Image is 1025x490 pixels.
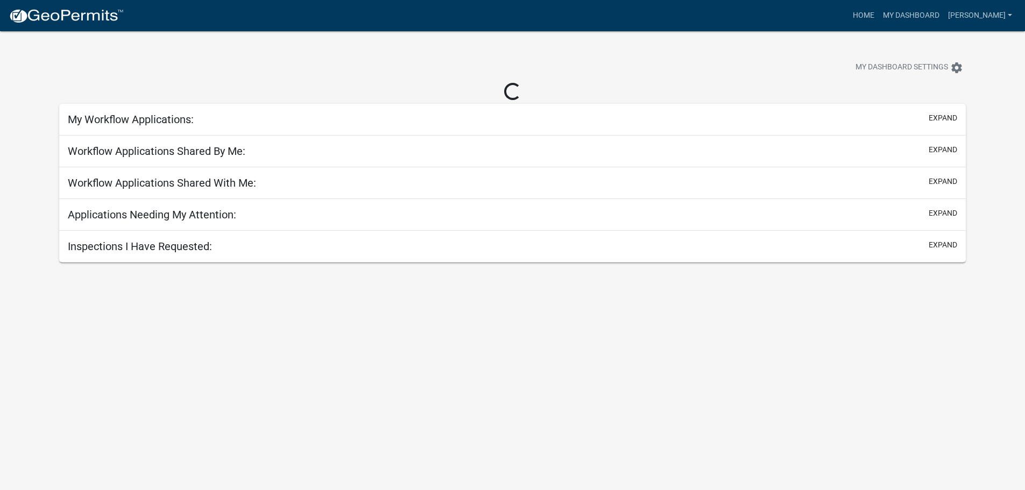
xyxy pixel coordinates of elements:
[68,208,236,221] h5: Applications Needing My Attention:
[847,57,972,78] button: My Dashboard Settingssettings
[849,5,879,26] a: Home
[856,61,948,74] span: My Dashboard Settings
[879,5,944,26] a: My Dashboard
[929,208,957,219] button: expand
[68,145,245,158] h5: Workflow Applications Shared By Me:
[68,176,256,189] h5: Workflow Applications Shared With Me:
[929,239,957,251] button: expand
[944,5,1016,26] a: [PERSON_NAME]
[68,113,194,126] h5: My Workflow Applications:
[929,176,957,187] button: expand
[68,240,212,253] h5: Inspections I Have Requested:
[950,61,963,74] i: settings
[929,112,957,124] button: expand
[929,144,957,155] button: expand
